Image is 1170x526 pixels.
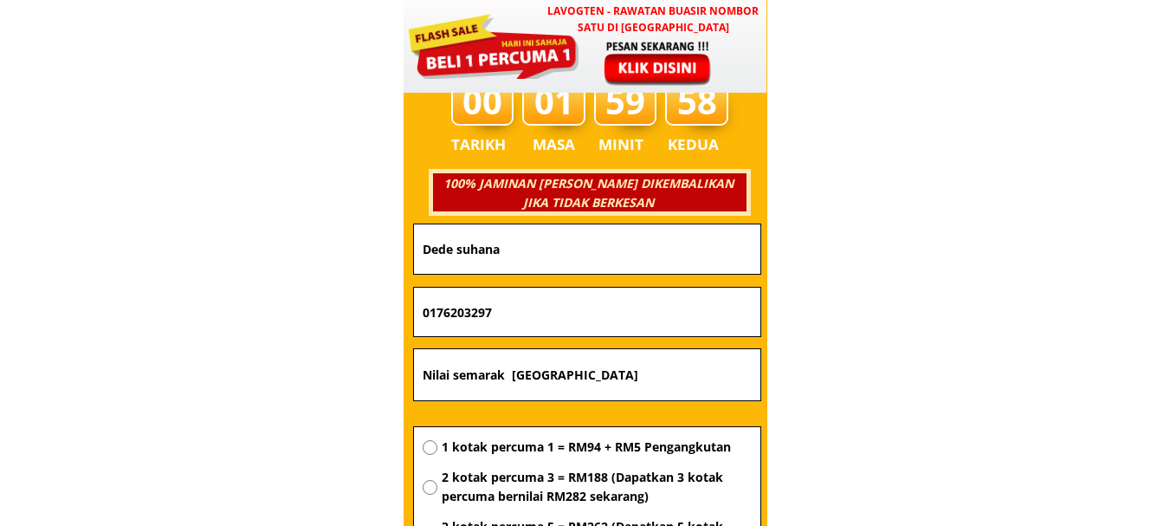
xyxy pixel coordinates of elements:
span: 1 kotak percuma 1 = RM94 + RM5 Pengangkutan [442,438,752,457]
h3: 100% JAMINAN [PERSON_NAME] DIKEMBALIKAN JIKA TIDAK BERKESAN [430,174,746,213]
h3: MINIT [598,133,650,157]
span: 2 kotak percuma 3 = RM188 (Dapatkan 3 kotak percuma bernilai RM282 sekarang) [442,468,752,507]
h3: MASA [525,133,584,157]
input: Nombor Telefon Bimbit [418,288,756,336]
input: Alamat (Wilayah, Bandar, Wad/Komune,...) [418,349,756,401]
h3: KEDUA [668,133,724,157]
h3: LAVOGTEN - Rawatan Buasir Nombor Satu di [GEOGRAPHIC_DATA] [540,3,766,36]
h3: TARIKH [451,133,524,157]
input: Nama penuh [418,224,756,274]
